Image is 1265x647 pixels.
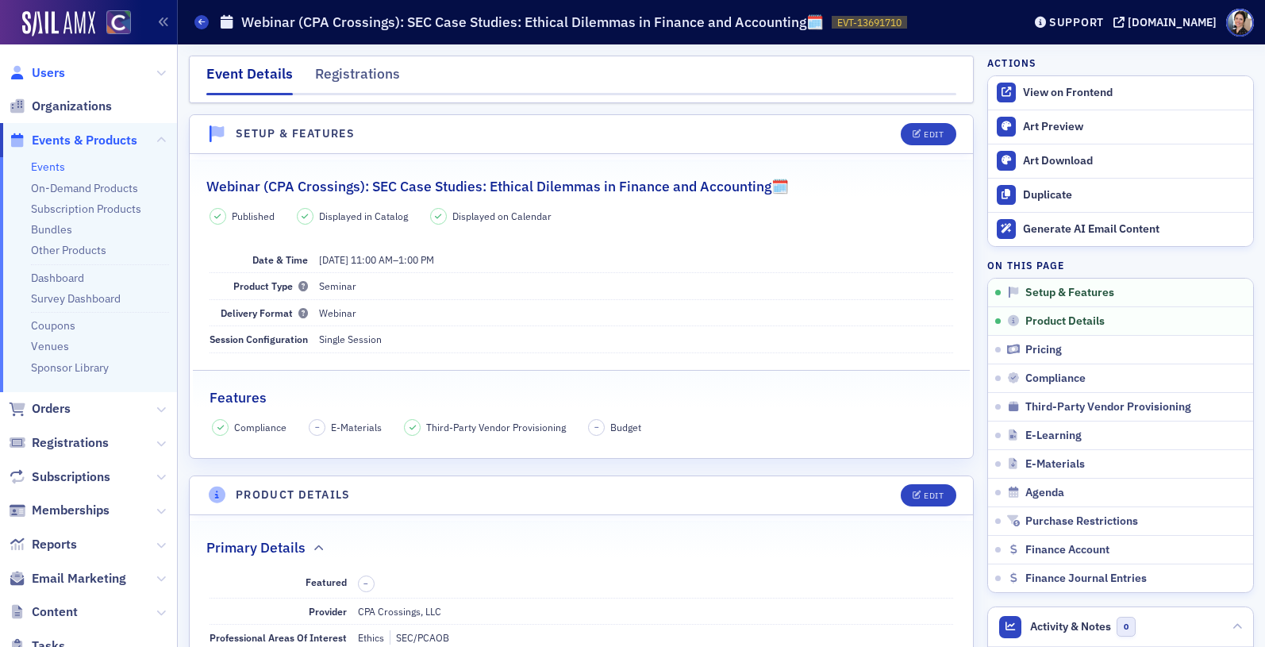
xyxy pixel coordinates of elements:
[206,537,306,558] h2: Primary Details
[319,253,348,266] span: [DATE]
[315,64,400,93] div: Registrations
[236,487,351,503] h4: Product Details
[9,132,137,149] a: Events & Products
[319,209,408,223] span: Displayed in Catalog
[32,536,77,553] span: Reports
[31,160,65,174] a: Events
[1023,188,1245,202] div: Duplicate
[358,605,441,618] span: CPA Crossings, LLC
[988,110,1253,144] a: Art Preview
[1025,314,1105,329] span: Product Details
[398,253,434,266] time: 1:00 PM
[358,630,384,645] div: Ethics
[210,387,267,408] h2: Features
[32,434,109,452] span: Registrations
[32,98,112,115] span: Organizations
[610,420,641,434] span: Budget
[988,144,1253,178] a: Art Download
[9,502,110,519] a: Memberships
[1025,286,1114,300] span: Setup & Features
[106,10,131,35] img: SailAMX
[234,420,286,434] span: Compliance
[233,279,308,292] span: Product Type
[232,209,275,223] span: Published
[1025,343,1062,357] span: Pricing
[9,64,65,82] a: Users
[31,271,84,285] a: Dashboard
[241,13,824,32] h1: Webinar (CPA Crossings): SEC Case Studies: Ethical Dilemmas in Finance and Accounting🗓️
[1023,86,1245,100] div: View on Frontend
[31,181,138,195] a: On-Demand Products
[987,56,1036,70] h4: Actions
[351,253,393,266] time: 11:00 AM
[1025,543,1109,557] span: Finance Account
[924,491,944,500] div: Edit
[331,420,382,434] span: E-Materials
[1025,457,1085,472] span: E-Materials
[210,333,308,345] span: Session Configuration
[22,11,95,37] img: SailAMX
[988,76,1253,110] a: View on Frontend
[1025,372,1086,386] span: Compliance
[31,291,121,306] a: Survey Dashboard
[1025,400,1191,414] span: Third-Party Vendor Provisioning
[319,333,382,345] span: Single Session
[309,605,347,618] span: Provider
[901,484,955,506] button: Edit
[9,570,126,587] a: Email Marketing
[988,212,1253,246] button: Generate AI Email Content
[1113,17,1222,28] button: [DOMAIN_NAME]
[426,420,566,434] span: Third-Party Vendor Provisioning
[1023,120,1245,134] div: Art Preview
[206,64,293,95] div: Event Details
[210,631,347,644] span: Professional Areas Of Interest
[236,125,355,142] h4: Setup & Features
[1049,15,1104,29] div: Support
[319,279,356,292] span: Seminar
[363,578,368,589] span: –
[1023,154,1245,168] div: Art Download
[1030,618,1111,635] span: Activity & Notes
[988,178,1253,212] button: Duplicate
[837,16,902,29] span: EVT-13691710
[9,536,77,553] a: Reports
[315,422,320,433] span: –
[31,202,141,216] a: Subscription Products
[1226,9,1254,37] span: Profile
[1025,572,1147,586] span: Finance Journal Entries
[31,222,72,237] a: Bundles
[1025,514,1138,529] span: Purchase Restrictions
[32,132,137,149] span: Events & Products
[9,603,78,621] a: Content
[32,468,110,486] span: Subscriptions
[1023,222,1245,237] div: Generate AI Email Content
[319,306,356,319] span: Webinar
[32,502,110,519] span: Memberships
[1117,617,1136,637] span: 0
[1025,486,1064,500] span: Agenda
[252,253,308,266] span: Date & Time
[32,400,71,418] span: Orders
[901,123,955,145] button: Edit
[31,339,69,353] a: Venues
[319,253,434,266] span: –
[987,258,1254,272] h4: On this page
[221,306,308,319] span: Delivery Format
[9,434,109,452] a: Registrations
[31,318,75,333] a: Coupons
[390,630,449,645] div: SEC/PCAOB
[9,468,110,486] a: Subscriptions
[32,64,65,82] span: Users
[1025,429,1082,443] span: E-Learning
[32,603,78,621] span: Content
[31,360,109,375] a: Sponsor Library
[924,130,944,139] div: Edit
[32,570,126,587] span: Email Marketing
[9,400,71,418] a: Orders
[306,576,347,588] span: Featured
[31,243,106,257] a: Other Products
[9,98,112,115] a: Organizations
[452,209,552,223] span: Displayed on Calendar
[1128,15,1217,29] div: [DOMAIN_NAME]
